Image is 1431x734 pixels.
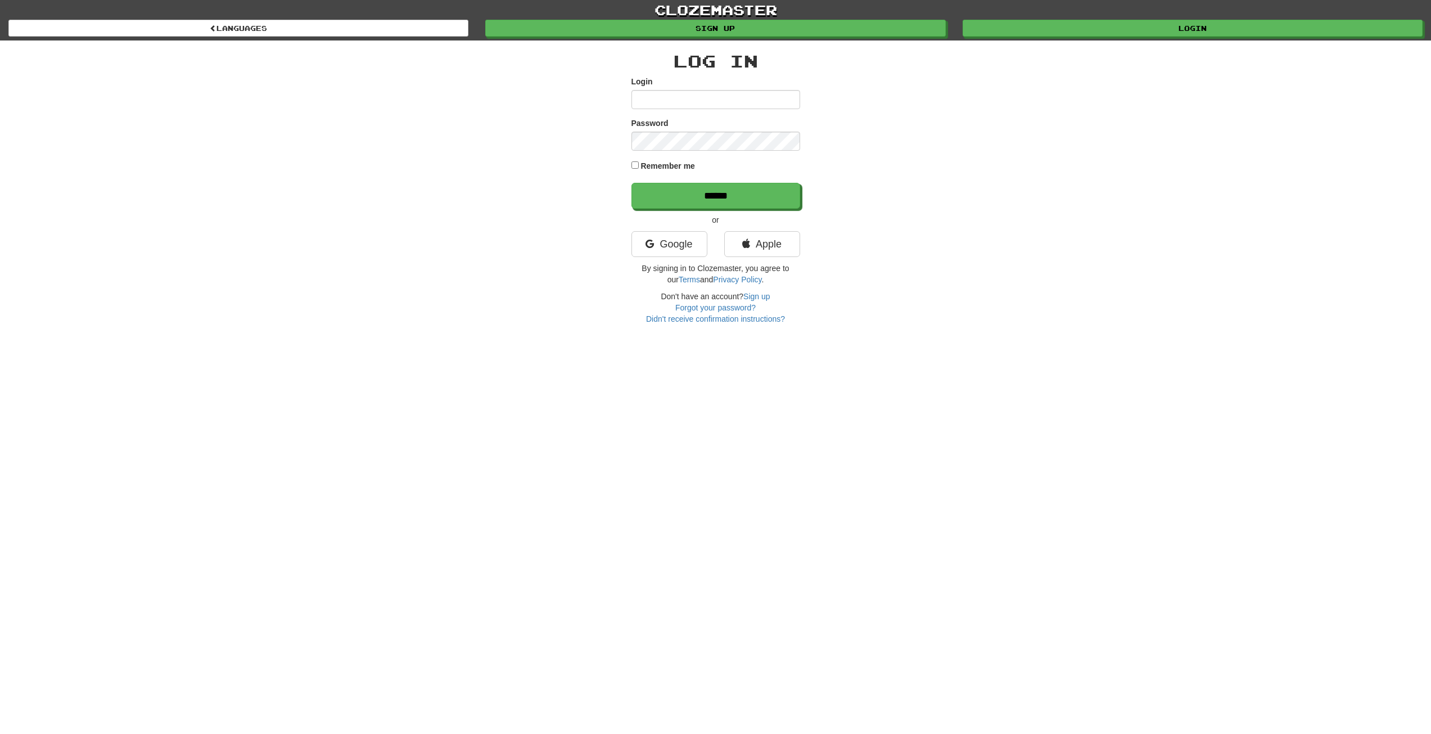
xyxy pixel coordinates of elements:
div: Don't have an account? [631,291,800,325]
a: Sign up [743,292,770,301]
a: Sign up [485,20,945,37]
a: Login [963,20,1423,37]
p: By signing in to Clozemaster, you agree to our and . [631,263,800,285]
h2: Log In [631,52,800,70]
a: Privacy Policy [713,275,761,284]
a: Apple [724,231,800,257]
label: Remember me [640,160,695,172]
a: Google [631,231,707,257]
a: Terms [679,275,700,284]
a: Forgot your password? [675,303,756,312]
label: Login [631,76,653,87]
p: or [631,214,800,226]
label: Password [631,118,669,129]
a: Languages [8,20,468,37]
a: Didn't receive confirmation instructions? [646,314,785,323]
